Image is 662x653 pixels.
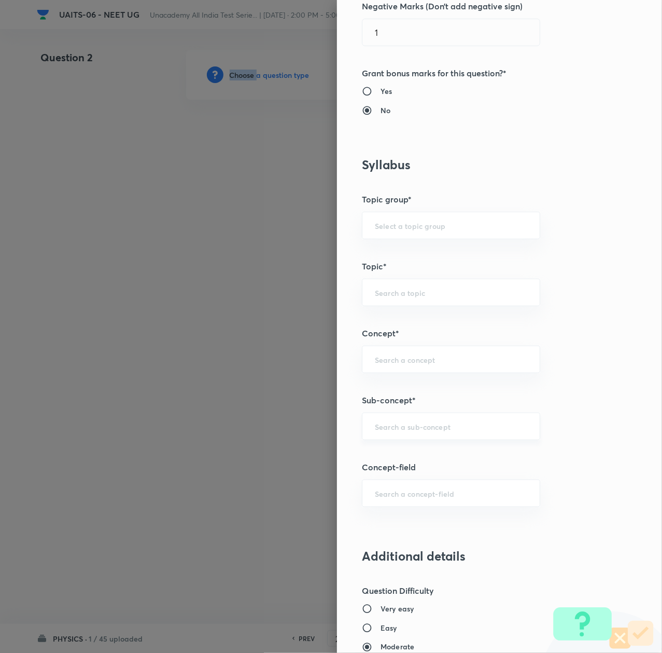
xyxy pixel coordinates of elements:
[362,193,602,206] h5: Topic group*
[534,225,536,227] button: Open
[375,488,527,498] input: Search a concept-field
[381,603,414,614] h6: Very easy
[534,426,536,428] button: Open
[362,461,602,473] h5: Concept-field
[381,105,390,116] h6: No
[362,327,602,339] h5: Concept*
[362,260,602,273] h5: Topic*
[534,292,536,294] button: Open
[375,221,527,230] input: Select a topic group
[375,288,527,297] input: Search a topic
[362,157,602,172] h3: Syllabus
[381,622,397,633] h6: Easy
[381,642,414,652] h6: Moderate
[362,549,602,564] h3: Additional details
[362,19,540,46] input: Negative marks
[534,493,536,495] button: Open
[375,355,527,364] input: Search a concept
[381,86,392,97] h6: Yes
[534,359,536,361] button: Open
[362,394,602,406] h5: Sub-concept*
[362,584,602,597] h5: Question Difficulty
[375,421,527,431] input: Search a sub-concept
[362,67,602,79] h5: Grant bonus marks for this question?*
